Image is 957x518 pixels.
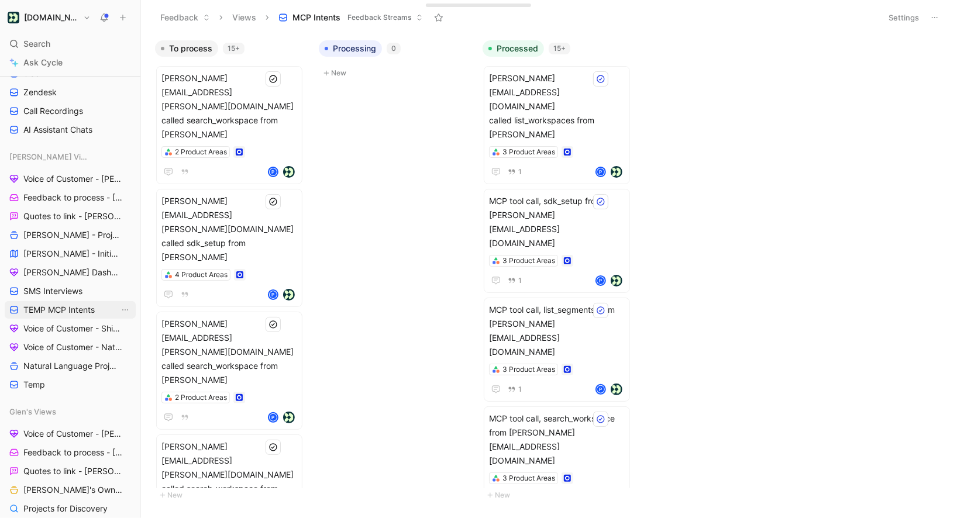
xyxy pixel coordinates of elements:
[5,320,136,337] a: Voice of Customer - Shipped
[269,291,277,299] div: P
[292,12,340,23] span: MCP Intents
[23,360,120,372] span: Natural Language Projects
[883,9,924,26] button: Settings
[489,303,625,359] span: MCP tool call, list_segments from [PERSON_NAME][EMAIL_ADDRESS][DOMAIN_NAME]
[484,406,630,510] a: MCP tool call, search_workspace from [PERSON_NAME][EMAIL_ADDRESS][DOMAIN_NAME]3 Product Areas1Plogo
[23,87,57,98] span: Zendesk
[478,35,642,508] div: Processed15+New
[23,379,45,391] span: Temp
[319,66,473,80] button: New
[387,43,401,54] div: 0
[484,189,630,293] a: MCP tool call, sdk_setup from [PERSON_NAME][EMAIL_ADDRESS][DOMAIN_NAME]3 Product Areas1Plogo
[23,285,82,297] span: SMS Interviews
[9,406,56,417] span: Glen's Views
[5,121,136,139] a: AI Assistant Chats
[8,12,19,23] img: Customer.io
[155,40,218,57] button: To process
[175,392,227,403] div: 2 Product Areas
[161,440,297,510] span: [PERSON_NAME][EMAIL_ADDRESS][PERSON_NAME][DOMAIN_NAME] called search_workspace from [PERSON_NAME]
[5,208,136,225] a: Quotes to link - [PERSON_NAME]
[155,488,309,502] button: New
[333,43,376,54] span: Processing
[5,376,136,393] a: Temp
[347,12,411,23] span: Feedback Streams
[497,43,538,54] span: Processed
[502,255,555,267] div: 3 Product Areas
[505,165,524,178] button: 1
[23,56,63,70] span: Ask Cycle
[489,412,625,468] span: MCP tool call, search_workspace from [PERSON_NAME][EMAIL_ADDRESS][DOMAIN_NAME]
[23,267,121,278] span: [PERSON_NAME] Dashboard
[23,173,123,185] span: Voice of Customer - [PERSON_NAME]
[23,503,108,514] span: Projects for Discovery
[5,403,136,420] div: Glen's Views
[518,168,522,175] span: 1
[5,339,136,356] a: Voice of Customer - Natural Language
[23,323,121,334] span: Voice of Customer - Shipped
[5,264,136,281] a: [PERSON_NAME] Dashboard
[23,105,83,117] span: Call Recordings
[5,462,136,480] a: Quotes to link - [PERSON_NAME]
[502,364,555,375] div: 3 Product Areas
[156,189,302,307] a: [PERSON_NAME][EMAIL_ADDRESS][PERSON_NAME][DOMAIN_NAME] called sdk_setup from [PERSON_NAME]4 Produ...
[283,412,295,423] img: logo
[5,481,136,499] a: [PERSON_NAME]'s Owned Projects
[5,301,136,319] a: TEMP MCP IntentsView actions
[23,37,50,51] span: Search
[23,465,122,477] span: Quotes to link - [PERSON_NAME]
[161,194,297,264] span: [PERSON_NAME][EMAIL_ADDRESS][PERSON_NAME][DOMAIN_NAME] called sdk_setup from [PERSON_NAME]
[5,84,136,101] a: Zendesk
[23,248,121,260] span: [PERSON_NAME] - Initiatives
[175,146,227,158] div: 2 Product Areas
[5,9,94,26] button: Customer.io[DOMAIN_NAME]
[611,384,622,395] img: logo
[5,189,136,206] a: Feedback to process - [PERSON_NAME]
[518,386,522,393] span: 1
[505,383,524,396] button: 1
[489,71,625,141] span: [PERSON_NAME][EMAIL_ADDRESS][DOMAIN_NAME] called list_workspaces from [PERSON_NAME]
[5,148,136,393] div: [PERSON_NAME] ViewsVoice of Customer - [PERSON_NAME]Feedback to process - [PERSON_NAME]Quotes to ...
[23,229,121,241] span: [PERSON_NAME] - Projects
[5,444,136,461] a: Feedback to process - [PERSON_NAME]
[227,9,261,26] button: Views
[484,66,630,184] a: [PERSON_NAME][EMAIL_ADDRESS][DOMAIN_NAME] called list_workspaces from [PERSON_NAME]3 Product Area...
[549,43,570,54] div: 15+
[5,170,136,188] a: Voice of Customer - [PERSON_NAME]
[155,9,215,26] button: Feedback
[5,54,136,71] a: Ask Cycle
[23,341,123,353] span: Voice of Customer - Natural Language
[269,168,277,176] div: P
[273,9,428,26] button: MCP IntentsFeedback Streams
[23,447,123,458] span: Feedback to process - [PERSON_NAME]
[5,245,136,263] a: [PERSON_NAME] - Initiatives
[23,210,122,222] span: Quotes to link - [PERSON_NAME]
[156,312,302,430] a: [PERSON_NAME][EMAIL_ADDRESS][PERSON_NAME][DOMAIN_NAME] called search_workspace from [PERSON_NAME]...
[5,500,136,517] a: Projects for Discovery
[269,413,277,422] div: P
[9,151,89,163] span: [PERSON_NAME] Views
[119,304,131,316] button: View actions
[502,472,555,484] div: 3 Product Areas
[484,298,630,402] a: MCP tool call, list_segments from [PERSON_NAME][EMAIL_ADDRESS][DOMAIN_NAME]3 Product Areas1Plogo
[5,102,136,120] a: Call Recordings
[161,317,297,387] span: [PERSON_NAME][EMAIL_ADDRESS][PERSON_NAME][DOMAIN_NAME] called search_workspace from [PERSON_NAME]
[5,148,136,165] div: [PERSON_NAME] Views
[23,192,123,203] span: Feedback to process - [PERSON_NAME]
[518,277,522,284] span: 1
[5,282,136,300] a: SMS Interviews
[223,43,245,54] div: 15+
[24,12,78,23] h1: [DOMAIN_NAME]
[505,274,524,287] button: 1
[597,168,605,176] div: P
[502,146,555,158] div: 3 Product Areas
[483,40,544,57] button: Processed
[23,428,123,440] span: Voice of Customer - [PERSON_NAME]
[5,226,136,244] a: [PERSON_NAME] - Projects
[150,35,314,508] div: To process15+New
[314,35,478,86] div: Processing0New
[5,35,136,53] div: Search
[283,289,295,301] img: logo
[489,194,625,250] span: MCP tool call, sdk_setup from [PERSON_NAME][EMAIL_ADDRESS][DOMAIN_NAME]
[161,71,297,141] span: [PERSON_NAME][EMAIL_ADDRESS][PERSON_NAME][DOMAIN_NAME] called search_workspace from [PERSON_NAME]
[597,277,605,285] div: P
